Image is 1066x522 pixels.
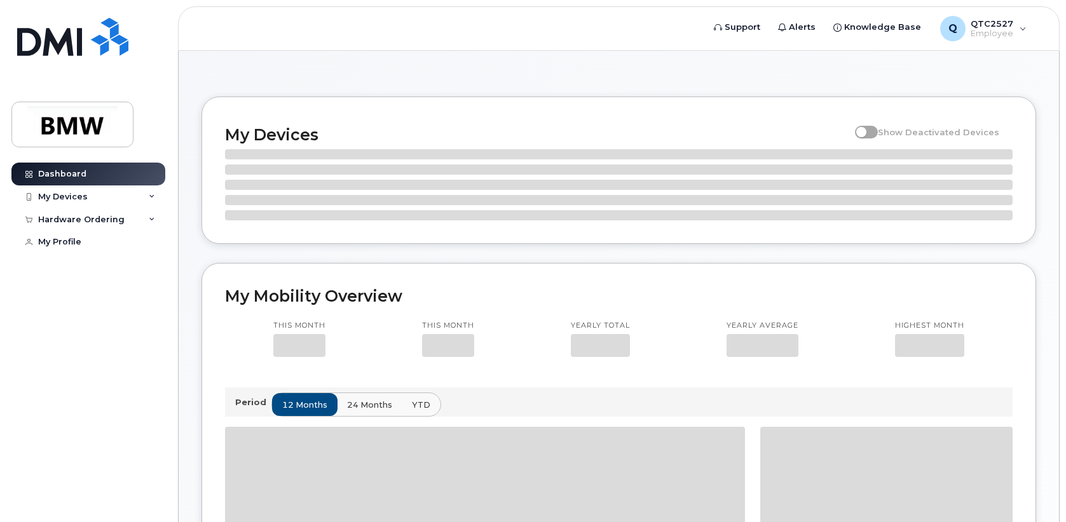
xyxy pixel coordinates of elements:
h2: My Devices [225,125,849,144]
h2: My Mobility Overview [225,286,1013,305]
p: Yearly average [727,321,798,331]
p: This month [422,321,474,331]
p: Highest month [895,321,964,331]
p: This month [273,321,325,331]
span: 24 months [347,399,392,411]
span: YTD [412,399,430,411]
input: Show Deactivated Devices [855,120,865,130]
p: Period [235,396,271,408]
p: Yearly total [571,321,630,331]
span: Show Deactivated Devices [878,127,999,137]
